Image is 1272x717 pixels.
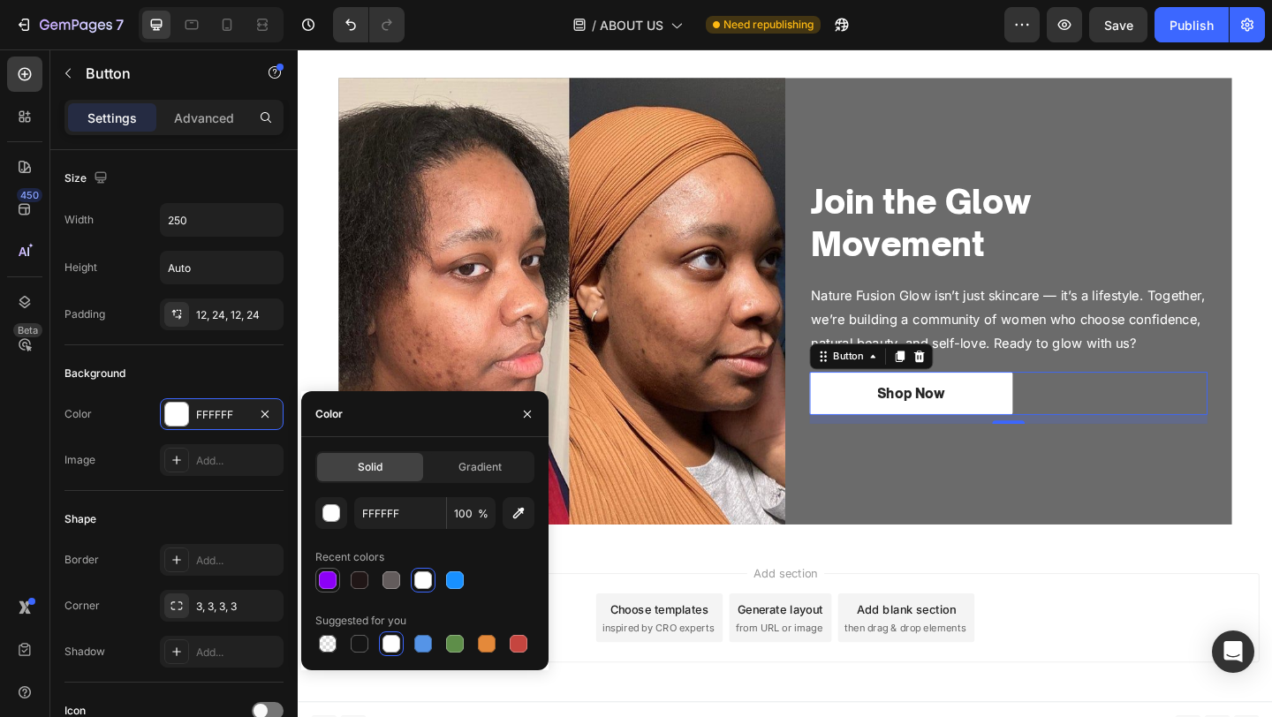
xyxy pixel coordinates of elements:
p: Settings [87,109,137,127]
div: Publish [1170,16,1214,34]
input: Auto [161,252,283,283]
div: Border [64,552,99,568]
div: Background [64,366,125,381]
div: Button [579,326,618,342]
span: Need republishing [723,17,814,33]
span: Save [1104,18,1133,33]
div: Beta [13,323,42,337]
div: Choose templates [340,600,447,618]
p: Button [86,63,236,84]
button: Save [1089,7,1147,42]
div: Image [64,452,95,468]
div: Size [64,167,111,191]
div: 12, 24, 12, 24 [196,307,279,323]
div: Padding [64,306,105,322]
span: Add section [488,560,572,578]
p: Nature Fusion Glow isn’t just skincare — it’s a lifestyle. Together, we’re building a community o... [558,255,988,331]
p: Shop Now [631,361,704,387]
span: inspired by CRO experts [331,622,452,638]
div: 3, 3, 3, 3 [196,599,279,615]
span: Gradient [458,459,502,475]
span: then drag & drop elements [594,622,726,638]
div: Corner [64,598,100,614]
div: Generate layout [479,600,572,618]
div: FFFFFF [196,407,247,423]
iframe: Design area [298,49,1272,717]
div: Add... [196,453,279,469]
span: % [478,506,488,522]
button: 7 [7,7,132,42]
div: Color [315,406,343,422]
input: Eg: FFFFFF [354,497,446,529]
p: Advanced [174,109,234,127]
div: Open Intercom Messenger [1212,630,1254,673]
p: 7 [116,14,124,35]
input: Auto [161,204,283,236]
span: from URL or image [476,622,571,638]
div: Shape [64,511,96,527]
div: Add blank section [608,600,715,618]
div: Suggested for you [315,613,406,629]
span: Solid [358,459,382,475]
span: ABOUT US [600,16,663,34]
div: Width [64,212,94,228]
strong: Join the Glow Movement [558,143,798,232]
div: Undo/Redo [333,7,405,42]
div: Add... [196,645,279,660]
div: Shadow [64,644,105,660]
div: Recent colors [315,549,384,565]
span: / [592,16,596,34]
button: <p>Shop Now</p> [556,351,777,397]
button: Publish [1155,7,1229,42]
div: Height [64,260,97,275]
div: Add... [196,553,279,569]
div: 450 [17,188,42,202]
div: Color [64,406,92,422]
